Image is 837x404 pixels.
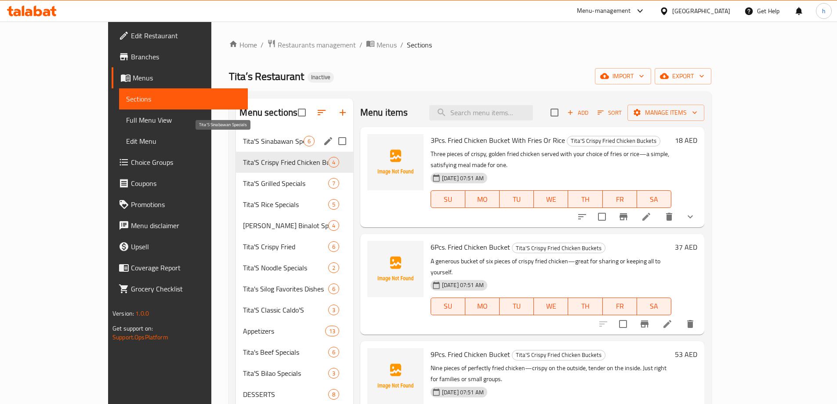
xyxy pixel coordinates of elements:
h2: Menu items [360,106,408,119]
span: Tita'S Sinabawan Specials [243,136,303,146]
span: FR [606,300,634,313]
span: Tita's Silog Favorites Dishes [243,284,328,294]
span: Tita'S Grilled Specials [243,178,328,189]
span: import [602,71,644,82]
a: Support.OpsPlatform [112,331,168,343]
img: 3Pcs. Fried Chicken Bucket With Fries Or Rice [367,134,424,190]
div: items [328,220,339,231]
span: 3Pcs. Fried Chicken Bucket With Fries Or Rice [431,134,565,147]
span: Tita'S Crispy Fried Chicken Buckets [243,157,328,167]
button: Sort [595,106,624,120]
span: Grocery Checklist [131,284,241,294]
span: SA [641,300,668,313]
span: Sections [126,94,241,104]
button: TU [500,298,534,315]
p: Nine pieces of perfectly fried chicken—crispy on the outside, tender on the inside. Just right fo... [431,363,671,385]
span: [DATE] 07:51 AM [438,388,487,397]
a: Edit Restaurant [112,25,248,46]
div: [GEOGRAPHIC_DATA] [672,6,730,16]
div: Tita'S Crispy Fried Chicken Buckets [512,350,605,360]
span: 6 [329,285,339,293]
span: Full Menu View [126,115,241,125]
span: Restaurants management [278,40,356,50]
span: Menu disclaimer [131,220,241,231]
a: Menu disclaimer [112,215,248,236]
span: Promotions [131,199,241,210]
a: Grocery Checklist [112,278,248,299]
button: show more [680,206,701,227]
span: Edit Menu [126,136,241,146]
span: Version: [112,308,134,319]
span: 8 [329,390,339,399]
nav: breadcrumb [229,39,711,51]
button: import [595,68,651,84]
button: MO [465,298,500,315]
button: SU [431,298,465,315]
span: Sort [598,108,622,118]
span: SU [435,300,462,313]
button: SA [637,190,671,208]
span: [PERSON_NAME] Binalot Specials [243,220,328,231]
span: DESSERTS [243,389,328,400]
a: Edit Menu [119,131,248,152]
a: Coverage Report [112,257,248,278]
a: Restaurants management [267,39,356,51]
div: Tita'S Crispy Fried Chicken Buckets [512,243,605,253]
span: MO [469,193,496,206]
h2: Menu sections [239,106,297,119]
p: Three pieces of crispy, golden fried chicken served with your choice of fries or rice—a simple, s... [431,149,671,171]
a: Coupons [112,173,248,194]
span: 4 [329,222,339,230]
button: delete [659,206,680,227]
button: FR [603,190,637,208]
button: WE [534,190,568,208]
div: Tita's Beef Specials6 [236,342,353,363]
button: Branch-specific-item [613,206,634,227]
span: Sort items [592,106,627,120]
div: Tita'S Classic Caldo'S3 [236,299,353,320]
span: Edit Restaurant [131,30,241,41]
span: Tita's Beef Specials [243,347,328,357]
span: Select all sections [293,103,311,122]
span: 5 [329,200,339,209]
input: search [429,105,533,120]
span: 3 [329,369,339,378]
div: items [328,199,339,210]
div: items [328,157,339,167]
span: FR [606,193,634,206]
span: Tita'S Classic Caldo'S [243,305,328,315]
span: TH [572,193,599,206]
span: 3 [329,306,339,314]
p: A generous bucket of six pieces of crispy fried chicken—great for sharing or keeping all to yours... [431,256,671,278]
button: SU [431,190,465,208]
span: 7 [329,179,339,188]
svg: Show Choices [685,211,696,222]
span: Appetizers [243,326,325,336]
button: TH [568,298,602,315]
div: Inactive [308,72,334,83]
span: 6Pcs. Fried Chicken Bucket [431,240,510,254]
button: TH [568,190,602,208]
span: Select to update [593,207,611,226]
a: Branches [112,46,248,67]
button: MO [465,190,500,208]
div: Tita's Binalot Specials [243,220,328,231]
button: Manage items [627,105,704,121]
div: Tita'S Crispy Fried6 [236,236,353,257]
a: Promotions [112,194,248,215]
div: items [328,305,339,315]
span: WE [537,193,565,206]
div: Tita'S Rice Specials [243,199,328,210]
span: TU [503,300,530,313]
span: Add item [564,106,592,120]
a: Menus [112,67,248,88]
div: Tita'S Grilled Specials7 [236,173,353,194]
span: Tita’s Restaurant [229,66,304,86]
div: Tita'S Rice Specials5 [236,194,353,215]
div: Tita'S Crispy Fried Chicken Buckets4 [236,152,353,173]
span: [DATE] 07:51 AM [438,281,487,289]
span: WE [537,300,565,313]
